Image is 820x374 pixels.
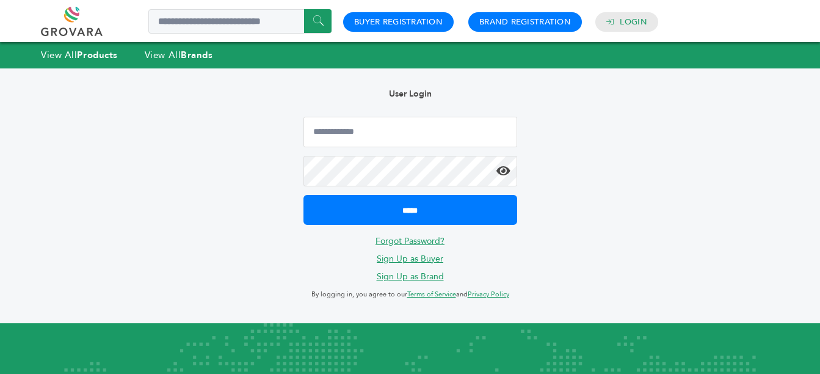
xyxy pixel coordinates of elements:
[354,16,443,28] a: Buyer Registration
[303,287,517,302] p: By logging in, you agree to our and
[145,49,213,61] a: View AllBrands
[377,253,443,265] a: Sign Up as Buyer
[407,290,456,299] a: Terms of Service
[389,88,432,100] b: User Login
[303,156,517,186] input: Password
[377,271,444,282] a: Sign Up as Brand
[181,49,212,61] strong: Brands
[41,49,118,61] a: View AllProducts
[620,16,647,28] a: Login
[148,9,332,34] input: Search a product or brand...
[303,117,517,147] input: Email Address
[77,49,117,61] strong: Products
[479,16,571,28] a: Brand Registration
[468,290,509,299] a: Privacy Policy
[376,235,444,247] a: Forgot Password?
